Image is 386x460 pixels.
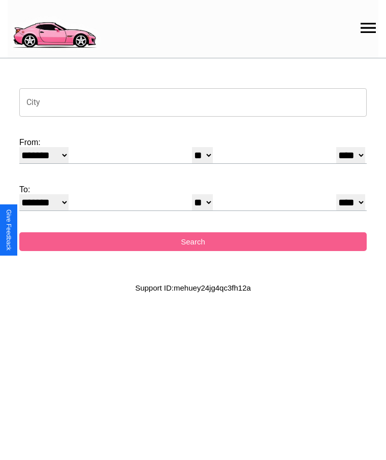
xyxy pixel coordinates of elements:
p: Support ID: mehuey24jg4qc3fh12a [135,281,251,295]
label: To: [19,185,367,194]
div: Give Feedback [5,209,12,251]
label: From: [19,138,367,147]
button: Search [19,232,367,251]
img: logo [8,5,101,51]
